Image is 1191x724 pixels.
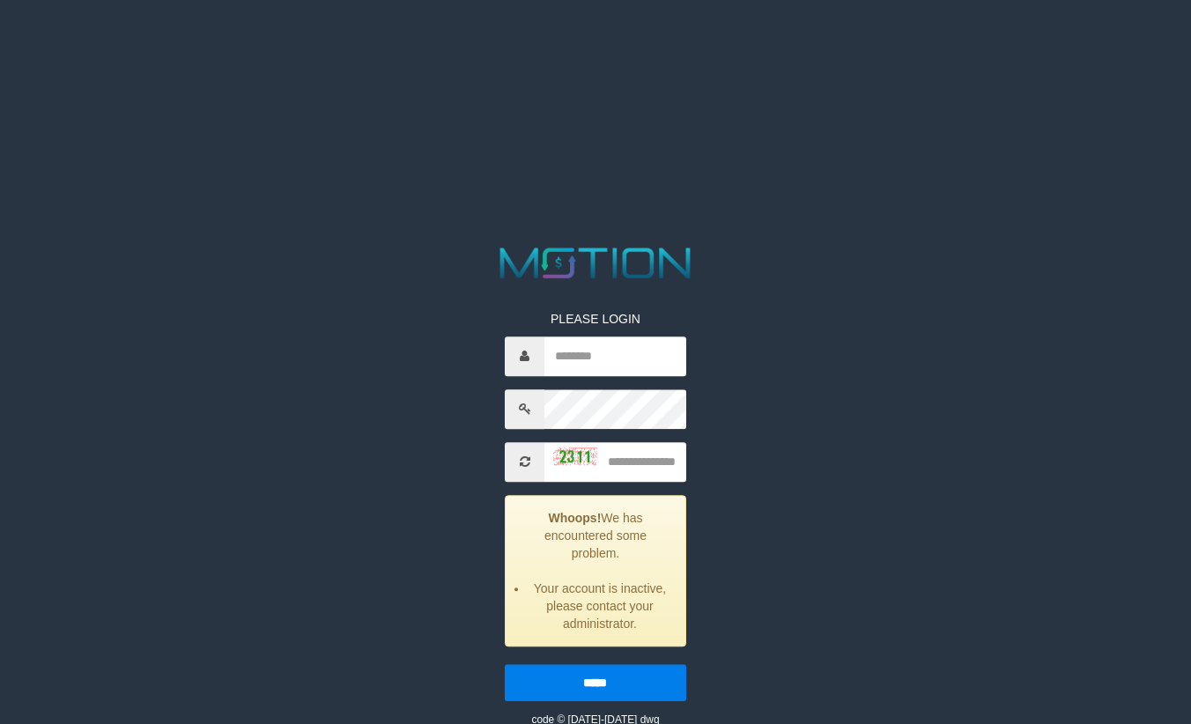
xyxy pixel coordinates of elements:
div: We has encountered some problem. [505,495,685,646]
li: Your account is inactive, please contact your administrator. [528,580,671,632]
img: captcha [553,447,597,465]
p: PLEASE LOGIN [505,310,685,328]
img: MOTION_logo.png [492,242,700,284]
strong: Whoops! [548,511,601,525]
